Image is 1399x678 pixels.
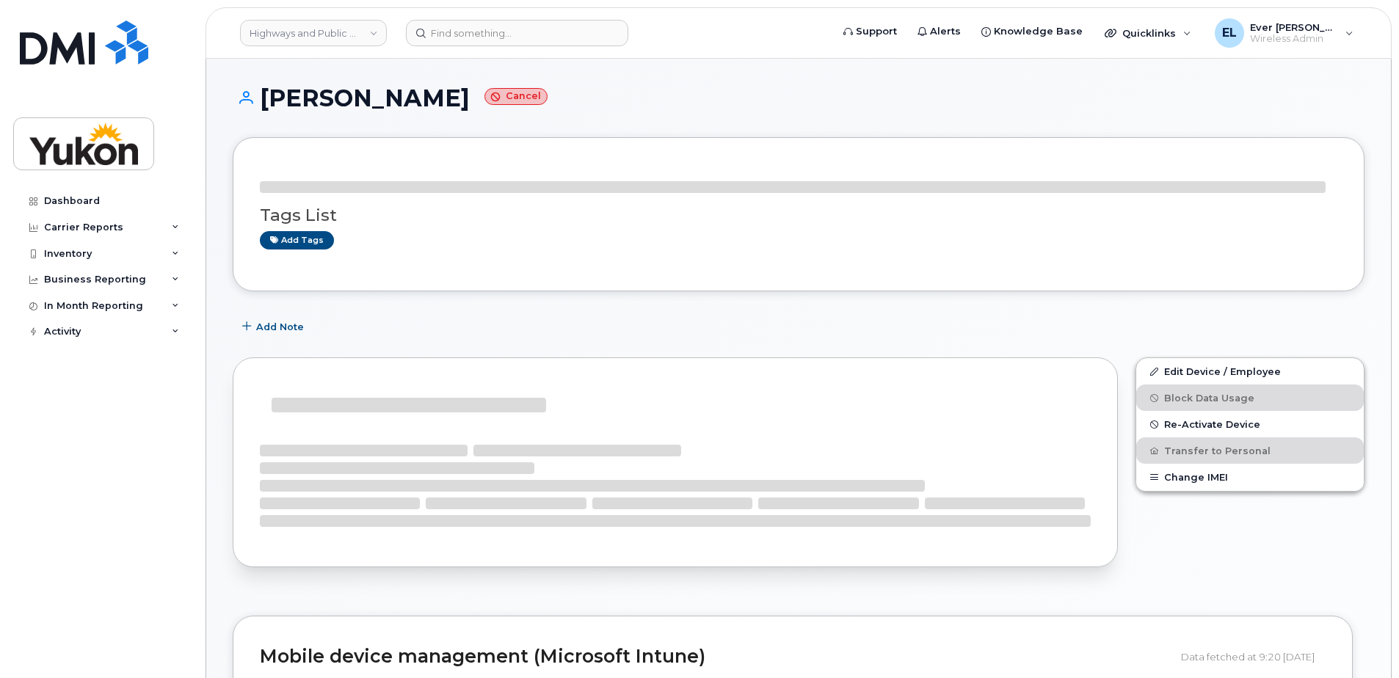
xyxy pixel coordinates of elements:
[1136,464,1364,490] button: Change IMEI
[1136,358,1364,384] a: Edit Device / Employee
[260,206,1337,225] h3: Tags List
[260,646,1170,667] h2: Mobile device management (Microsoft Intune)
[484,88,548,105] small: Cancel
[233,85,1365,111] h1: [PERSON_NAME]
[1181,643,1326,671] div: Data fetched at 9:20 [DATE]
[1136,437,1364,464] button: Transfer to Personal
[1136,411,1364,437] button: Re-Activate Device
[256,320,304,334] span: Add Note
[1164,419,1260,430] span: Re-Activate Device
[260,231,334,249] a: Add tags
[233,313,316,340] button: Add Note
[1136,384,1364,411] button: Block Data Usage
